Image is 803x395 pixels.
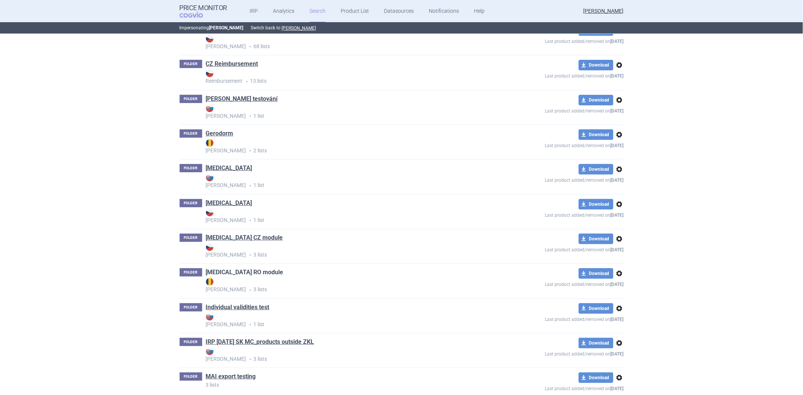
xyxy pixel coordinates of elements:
[206,268,283,278] h1: Humira RO module
[611,143,624,148] strong: [DATE]
[579,372,613,383] button: Download
[206,60,258,68] a: CZ Reimbursement
[206,95,278,105] h1: Eli testování
[206,70,491,84] strong: Reimbursement
[206,234,283,243] h1: Humira CZ module
[579,95,613,105] button: Download
[180,268,202,276] p: FOLDER
[206,303,270,311] a: Individual validities test
[206,372,256,381] a: MAI export testing
[491,210,624,219] p: Last product added/removed on
[246,251,254,259] i: •
[579,129,613,140] button: Download
[206,199,252,209] h1: Humira
[206,164,252,174] h1: Humira
[579,268,613,279] button: Download
[180,12,213,18] span: COGVIO
[206,129,233,139] h1: Gerodorm
[206,338,314,348] h1: IRP 1.7.2025 SK MC_products outside ZKL
[491,383,624,392] p: Last product added/removed on
[611,73,624,79] strong: [DATE]
[180,22,624,33] p: Impersonating Switch back to
[579,234,613,244] button: Download
[206,174,491,188] strong: [PERSON_NAME]
[180,95,202,103] p: FOLDER
[611,108,624,114] strong: [DATE]
[206,278,491,293] p: 3 lists
[206,313,213,321] img: SK
[206,105,491,120] p: 1 list
[180,4,227,18] a: Price MonitorCOGVIO
[246,147,254,155] i: •
[206,348,213,355] img: SK
[491,105,624,115] p: Last product added/removed on
[206,129,233,138] a: Gerodorm
[206,382,491,387] p: 3 lists
[579,164,613,175] button: Download
[579,199,613,210] button: Download
[491,140,624,149] p: Last product added/removed on
[206,105,213,112] img: SK
[611,213,624,218] strong: [DATE]
[246,217,254,224] i: •
[491,175,624,184] p: Last product added/removed on
[206,278,491,292] strong: [PERSON_NAME]
[206,60,258,70] h1: CZ Reimbursement
[611,351,624,357] strong: [DATE]
[491,70,624,80] p: Last product added/removed on
[611,317,624,322] strong: [DATE]
[180,338,202,346] p: FOLDER
[246,355,254,363] i: •
[206,35,491,50] p: 68 lists
[206,243,491,259] p: 3 lists
[206,174,491,189] p: 1 list
[180,234,202,242] p: FOLDER
[180,199,202,207] p: FOLDER
[206,313,491,328] p: 1 list
[206,338,314,346] a: IRP [DATE] SK MC_products outside ZKL
[206,95,278,103] a: [PERSON_NAME] testování
[180,164,202,172] p: FOLDER
[611,247,624,252] strong: [DATE]
[206,243,213,251] img: CZ
[206,139,491,155] p: 2 lists
[206,348,491,363] p: 3 lists
[206,35,213,43] img: CZ
[206,70,213,77] img: CZ
[206,209,491,223] strong: [PERSON_NAME]
[579,60,613,70] button: Download
[579,338,613,348] button: Download
[206,35,491,49] strong: [PERSON_NAME]
[246,43,254,50] i: •
[206,278,213,286] img: RO
[180,372,202,381] p: FOLDER
[611,386,624,391] strong: [DATE]
[206,105,491,119] strong: [PERSON_NAME]
[491,279,624,288] p: Last product added/removed on
[206,174,213,181] img: SK
[206,139,491,153] strong: [PERSON_NAME]
[243,78,250,85] i: •
[206,372,256,382] h1: MAI export testing
[246,112,254,120] i: •
[209,25,244,30] strong: [PERSON_NAME]
[206,313,491,327] strong: [PERSON_NAME]
[180,4,227,12] strong: Price Monitor
[491,348,624,358] p: Last product added/removed on
[206,70,491,85] p: 13 lists
[180,129,202,138] p: FOLDER
[579,303,613,314] button: Download
[206,243,491,258] strong: [PERSON_NAME]
[611,39,624,44] strong: [DATE]
[246,286,254,294] i: •
[206,268,283,276] a: [MEDICAL_DATA] RO module
[180,303,202,311] p: FOLDER
[491,244,624,254] p: Last product added/removed on
[206,164,252,172] a: [MEDICAL_DATA]
[611,282,624,287] strong: [DATE]
[282,25,316,31] button: [PERSON_NAME]
[206,139,213,147] img: RO
[206,199,252,207] a: [MEDICAL_DATA]
[206,348,491,362] strong: [PERSON_NAME]
[206,234,283,242] a: [MEDICAL_DATA] CZ module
